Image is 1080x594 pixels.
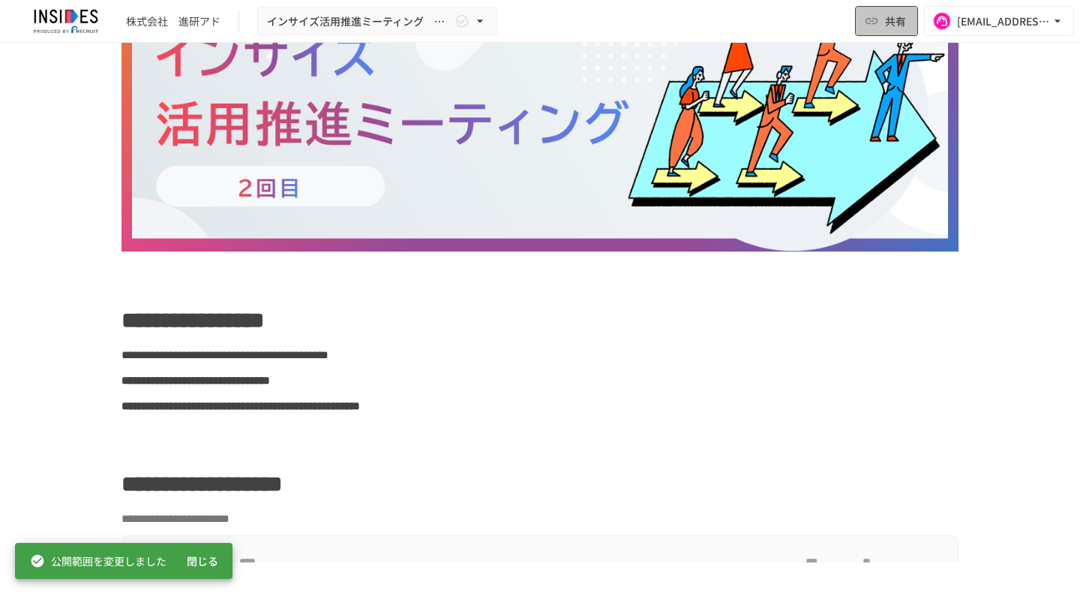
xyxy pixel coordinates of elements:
[885,13,906,29] span: 共有
[257,7,497,36] button: インサイズ活用推進ミーティング ～2回目～
[30,547,166,574] div: 公開範囲を変更しました
[957,12,1050,31] div: [EMAIL_ADDRESS][DOMAIN_NAME]
[18,9,114,33] img: JmGSPSkPjKwBq77AtHmwC7bJguQHJlCRQfAXtnx4WuV
[267,12,451,31] span: インサイズ活用推進ミーティング ～2回目～
[178,547,226,575] button: 閉じる
[855,6,918,36] button: 共有
[126,14,220,29] div: 株式会社 進研アド
[924,6,1074,36] button: [EMAIL_ADDRESS][DOMAIN_NAME]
